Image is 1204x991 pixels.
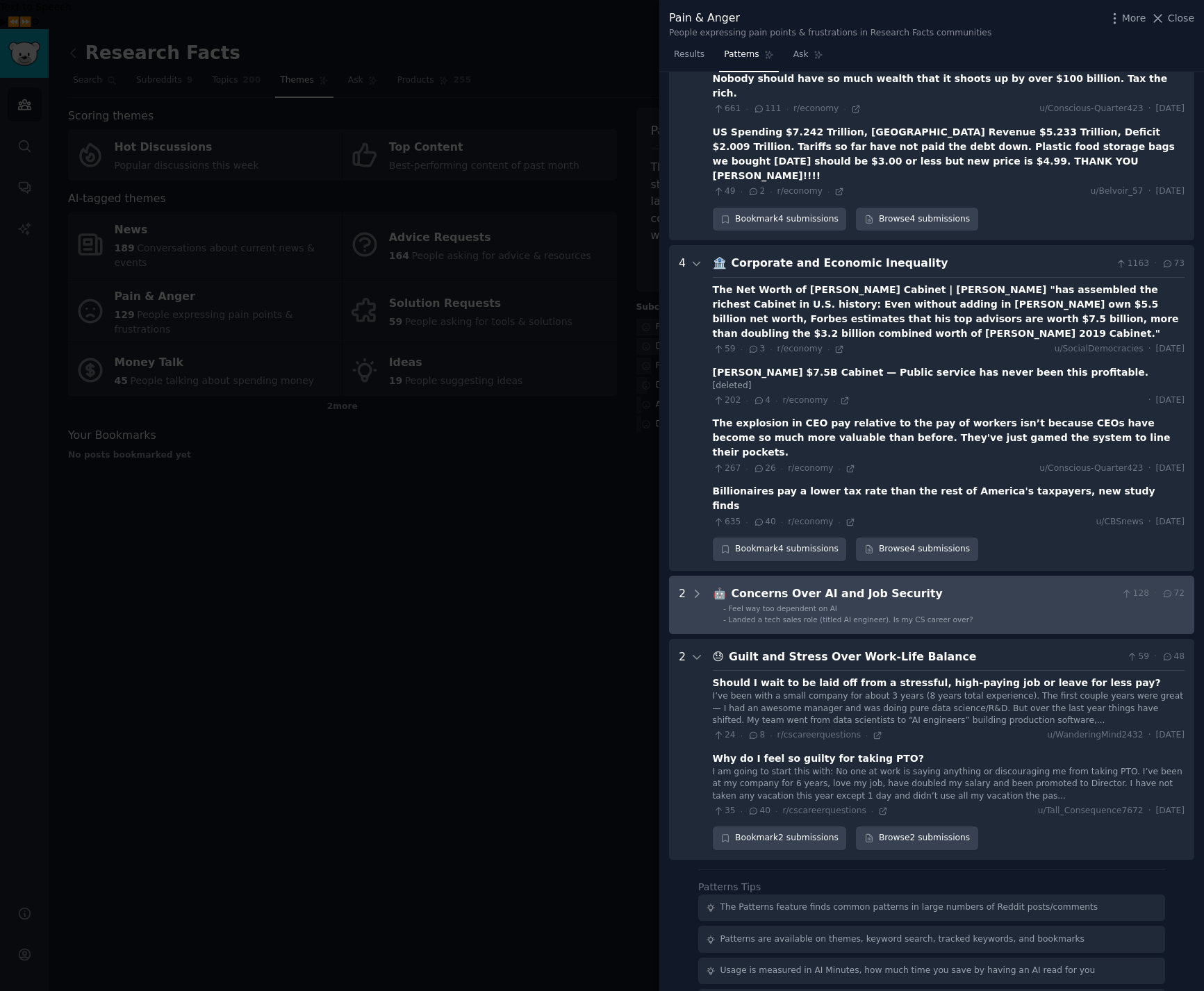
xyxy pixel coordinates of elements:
span: · [745,517,748,527]
span: [DATE] [1156,185,1185,198]
span: · [741,731,743,740]
label: Patterns Tips [698,881,761,892]
span: · [839,517,841,527]
span: · [775,396,777,406]
span: r/economy [788,463,833,473]
span: r/economy [777,344,823,353]
span: Results [674,49,704,61]
span: 24 [713,729,736,742]
a: Patterns [719,44,778,72]
span: · [741,187,743,197]
div: The Patterns feature finds common patterns in large numbers of Reddit posts/comments [720,901,1098,914]
button: Bookmark4 submissions [713,208,847,231]
div: Nobody should have so much wealth that it shoots up by over $100 billion. Tax the rich. [713,72,1185,101]
div: Bookmark 2 submissions [713,826,847,850]
span: · [745,464,748,474]
button: More [1107,11,1146,26]
span: · [770,344,772,354]
div: Guilt and Stress Over Work-Life Balance [729,649,1121,666]
span: · [786,104,789,114]
span: u/CBSnews [1096,516,1144,528]
span: 1163 [1115,258,1149,270]
span: · [1148,729,1151,742]
div: US Spending $7.242 Trillion, [GEOGRAPHIC_DATA] Revenue $5.233 Trillion, Deficit $2.009 Trillion. ... [713,125,1185,183]
button: Bookmark4 submissions [713,538,847,561]
a: Browse2 submissions [856,826,978,850]
span: 26 [753,463,776,475]
span: [DATE] [1156,343,1185,356]
span: r/economy [777,186,823,196]
span: · [741,806,743,816]
span: · [1148,103,1151,115]
div: - [723,603,726,613]
span: · [1148,185,1151,198]
a: Browse4 submissions [856,538,978,561]
span: u/Tall_Consequence7672 [1038,805,1144,817]
span: 635 [713,516,741,528]
span: Close [1168,11,1194,26]
span: · [843,104,846,114]
span: 73 [1162,258,1185,270]
span: 49 [713,185,736,198]
span: 661 [713,103,741,115]
span: · [1148,394,1151,407]
span: u/Belvoir_57 [1091,185,1144,198]
span: u/Conscious-Quarter423 [1039,463,1143,475]
div: Patterns are available on themes, keyword search, tracked keywords, and bookmarks [720,933,1085,946]
div: - [723,615,726,624]
span: · [1148,805,1151,817]
span: 4 [753,394,770,407]
span: · [827,187,830,197]
span: Patterns [724,49,759,61]
span: · [1148,516,1151,528]
span: 59 [1126,651,1149,663]
span: · [1154,588,1157,600]
div: I’ve been with a small company for about 3 years (8 years total experience). The first couple yea... [713,690,1185,727]
div: 4 [679,255,686,561]
span: 128 [1121,588,1149,600]
span: Landed a tech sales role (titled AI engineer). Is my CS career over? [729,615,973,624]
span: r/economy [788,517,833,526]
span: 🤖 [713,587,727,600]
div: Billionaires pay a lower tax rate than the rest of America's taxpayers, new study finds [713,484,1185,513]
div: 2 [679,585,686,624]
span: 3 [748,343,765,356]
span: 2 [748,185,765,198]
span: 111 [753,103,782,115]
span: u/Conscious-Quarter423 [1039,103,1143,115]
div: [deleted] [713,380,1185,392]
button: Bookmark2 submissions [713,826,847,850]
div: Pain & Anger [669,10,991,27]
span: · [770,731,772,740]
div: The explosion in CEO pay relative to the pay of workers isn’t because CEOs have become so much mo... [713,416,1185,460]
span: 40 [753,516,776,528]
a: Results [669,44,709,72]
span: r/cscareerquestions [782,806,866,815]
span: · [827,344,830,354]
span: [DATE] [1156,729,1185,742]
span: · [866,731,868,740]
span: 48 [1162,651,1185,663]
span: r/economy [782,395,827,405]
span: 🏦 [713,256,727,269]
span: · [745,104,748,114]
span: · [770,187,772,197]
span: · [871,806,873,816]
span: · [741,344,743,354]
span: 59 [713,343,736,356]
span: [DATE] [1156,103,1185,115]
span: · [1148,343,1151,356]
span: 35 [713,805,736,817]
span: u/WanderingMind2432 [1047,729,1143,742]
div: Concerns Over AI and Job Security [732,585,1116,603]
span: · [1154,651,1157,663]
a: Ask [789,44,828,72]
div: Bookmark 4 submissions [713,208,847,231]
span: [DATE] [1156,805,1185,817]
div: Corporate and Economic Inequality [732,255,1111,272]
span: r/economy [793,103,839,113]
span: Feel way too dependent on AI [729,604,837,613]
span: 72 [1162,588,1185,600]
span: · [839,464,841,474]
div: Usage is measured in AI Minutes, how much time you save by having an AI read for you [720,965,1096,977]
